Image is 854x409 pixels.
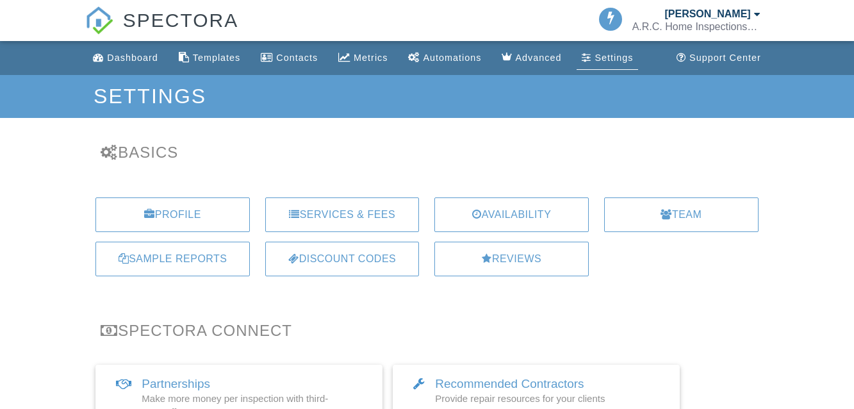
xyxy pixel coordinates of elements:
a: Services & Fees [265,197,420,232]
div: Templates [193,53,241,63]
div: Dashboard [107,53,158,63]
div: [PERSON_NAME] [664,8,750,21]
div: Advanced [515,53,561,63]
span: Provide repair resources for your clients [435,393,605,404]
a: Templates [174,46,246,70]
a: Dashboard [88,46,163,70]
a: SPECTORA [85,19,238,43]
a: Reviews [434,242,589,276]
a: Contacts [256,46,323,70]
span: SPECTORA [123,6,239,33]
div: Metrics [354,53,388,63]
a: Availability [434,197,589,232]
a: Profile [95,197,250,232]
span: Recommended Contractors [435,377,584,390]
h1: Settings [94,85,760,108]
a: Discount Codes [265,242,420,276]
a: Metrics [333,46,393,70]
a: Team [604,197,759,232]
img: The Best Home Inspection Software - Spectora [85,6,113,35]
div: Settings [595,53,633,63]
h3: Basics [101,144,753,161]
span: Partnerships [142,377,210,390]
div: Automations [423,53,481,63]
h3: Spectora Connect [101,322,753,339]
a: Sample Reports [95,242,250,276]
a: Automations (Basic) [403,46,486,70]
div: A.R.C. Home Inspections, LLC [632,21,760,33]
a: Support Center [671,46,766,70]
a: Advanced [497,46,566,70]
div: Contacts [276,53,318,63]
a: Settings [577,46,638,70]
div: Support Center [689,53,761,63]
